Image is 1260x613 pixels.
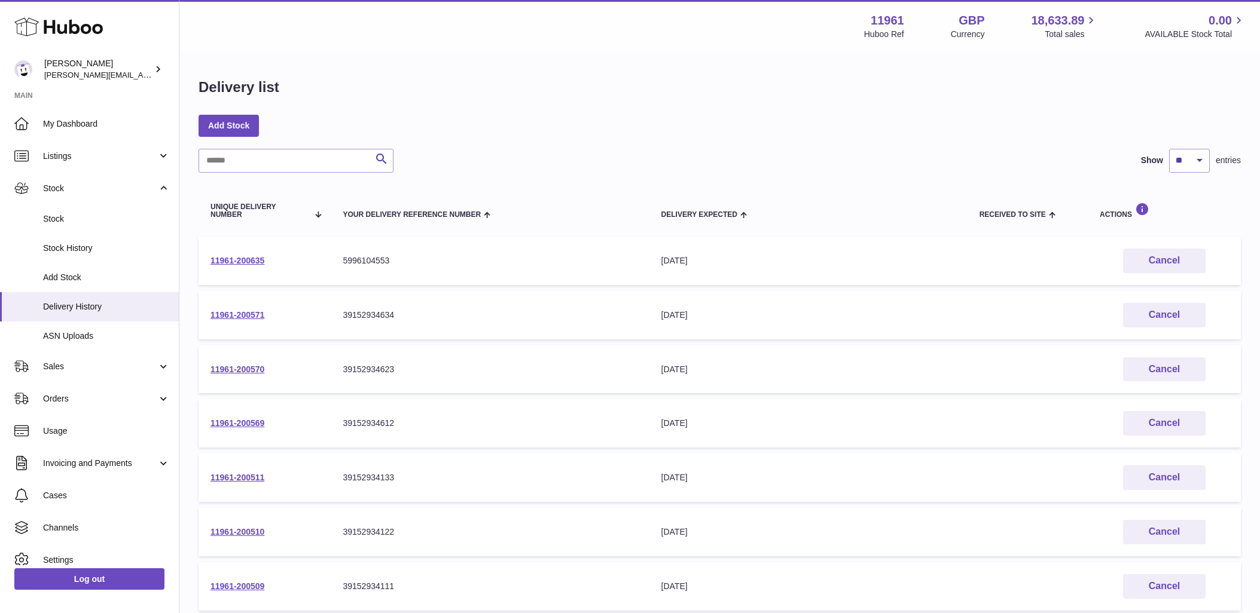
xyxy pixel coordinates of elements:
[1123,249,1206,273] button: Cancel
[43,272,170,283] span: Add Stock
[1141,155,1163,166] label: Show
[661,581,956,592] div: [DATE]
[661,526,956,538] div: [DATE]
[199,115,259,136] a: Add Stock
[343,526,637,538] div: 39152934122
[14,60,32,78] img: raghav@transformative.in
[343,364,637,375] div: 39152934623
[44,70,240,79] span: [PERSON_NAME][EMAIL_ADDRESS][DOMAIN_NAME]
[43,183,157,194] span: Stock
[210,527,264,537] a: 11961-200510
[1145,29,1246,40] span: AVAILABLE Stock Total
[43,243,170,254] span: Stock History
[210,418,264,428] a: 11961-200569
[14,568,164,590] a: Log out
[199,78,279,97] h1: Delivery list
[210,581,264,591] a: 11961-200509
[210,364,264,374] a: 11961-200570
[43,458,157,469] span: Invoicing and Payments
[43,151,157,162] span: Listings
[43,425,170,437] span: Usage
[661,364,956,375] div: [DATE]
[43,361,157,372] span: Sales
[1123,411,1206,436] button: Cancel
[343,255,637,266] div: 5996104553
[959,13,984,29] strong: GBP
[1031,13,1098,40] a: 18,633.89 Total sales
[1045,29,1098,40] span: Total sales
[1145,13,1246,40] a: 0.00 AVAILABLE Stock Total
[44,58,152,81] div: [PERSON_NAME]
[43,301,170,312] span: Delivery History
[343,309,637,321] div: 39152934634
[1209,13,1232,29] span: 0.00
[343,418,637,429] div: 39152934612
[343,211,481,219] span: Your Delivery Reference Number
[1123,303,1206,327] button: Cancel
[864,29,904,40] div: Huboo Ref
[210,256,264,265] a: 11961-200635
[1123,520,1206,544] button: Cancel
[43,393,157,404] span: Orders
[210,203,309,219] span: Unique Delivery Number
[661,472,956,483] div: [DATE]
[1100,203,1229,219] div: Actions
[43,330,170,342] span: ASN Uploads
[661,255,956,266] div: [DATE]
[210,310,264,320] a: 11961-200571
[871,13,904,29] strong: 11961
[43,554,170,566] span: Settings
[43,522,170,534] span: Channels
[343,472,637,483] div: 39152934133
[43,213,170,225] span: Stock
[1123,357,1206,382] button: Cancel
[980,211,1046,219] span: Received to Site
[1031,13,1084,29] span: 18,633.89
[951,29,985,40] div: Currency
[210,473,264,482] a: 11961-200511
[661,309,956,321] div: [DATE]
[1216,155,1241,166] span: entries
[43,490,170,501] span: Cases
[1123,574,1206,599] button: Cancel
[1123,465,1206,490] button: Cancel
[43,118,170,130] span: My Dashboard
[661,418,956,429] div: [DATE]
[343,581,637,592] div: 39152934111
[661,211,737,219] span: Delivery Expected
